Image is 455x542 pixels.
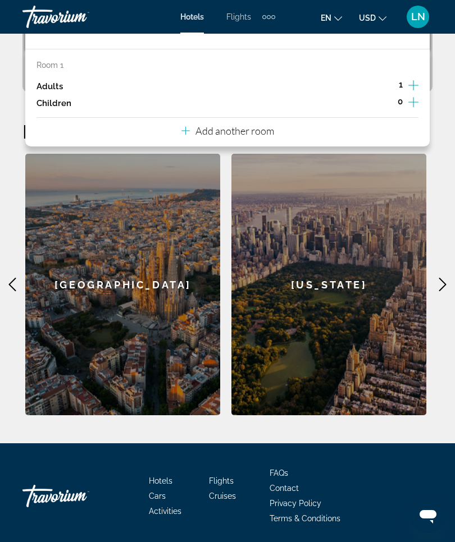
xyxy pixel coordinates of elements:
[382,97,392,110] button: Decrement children
[22,2,135,31] a: Travorium
[321,13,331,22] span: en
[37,82,63,91] p: Adults
[359,13,376,22] span: USD
[149,492,166,500] a: Cars
[180,12,204,21] a: Hotels
[262,8,275,26] button: Extra navigation items
[403,5,433,29] button: User Menu
[399,80,403,89] span: 1
[209,476,234,485] a: Flights
[270,499,321,508] a: Privacy Policy
[226,12,251,21] a: Flights
[270,484,299,493] a: Contact
[411,11,425,22] span: LN
[398,97,403,106] span: 0
[25,154,220,415] a: [GEOGRAPHIC_DATA]
[195,125,274,137] p: Add another room
[37,99,71,108] p: Children
[270,468,288,477] a: FAQs
[321,10,342,26] button: Change language
[22,120,433,143] h2: Featured Destinations
[270,514,340,523] a: Terms & Conditions
[383,80,393,93] button: Decrement adults
[37,61,63,70] p: Room 1
[359,10,386,26] button: Change currency
[25,8,430,49] button: Travelers: 1 adult, 0 children
[408,78,418,95] button: Increment adults
[209,492,236,500] a: Cruises
[231,154,426,415] a: [US_STATE]
[22,479,135,513] a: Travorium
[181,118,274,141] button: Add another room
[408,95,418,112] button: Increment children
[149,507,181,516] a: Activities
[410,497,446,533] iframe: Button to launch messaging window
[149,476,172,485] a: Hotels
